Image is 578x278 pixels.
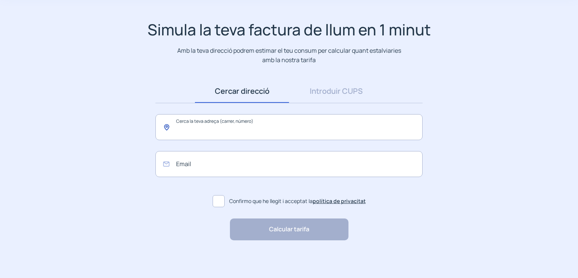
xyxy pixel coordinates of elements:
span: Confirmo que he llegit i acceptat la [229,197,366,205]
p: Amb la teva direcció podrem estimar el teu consum per calcular quant estalviaries amb la nostra t... [176,46,403,64]
a: política de privacitat [313,197,366,205]
a: Introduir CUPS [289,79,383,103]
h1: Simula la teva factura de llum en 1 minut [148,20,431,39]
a: Cercar direcció [195,79,289,103]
